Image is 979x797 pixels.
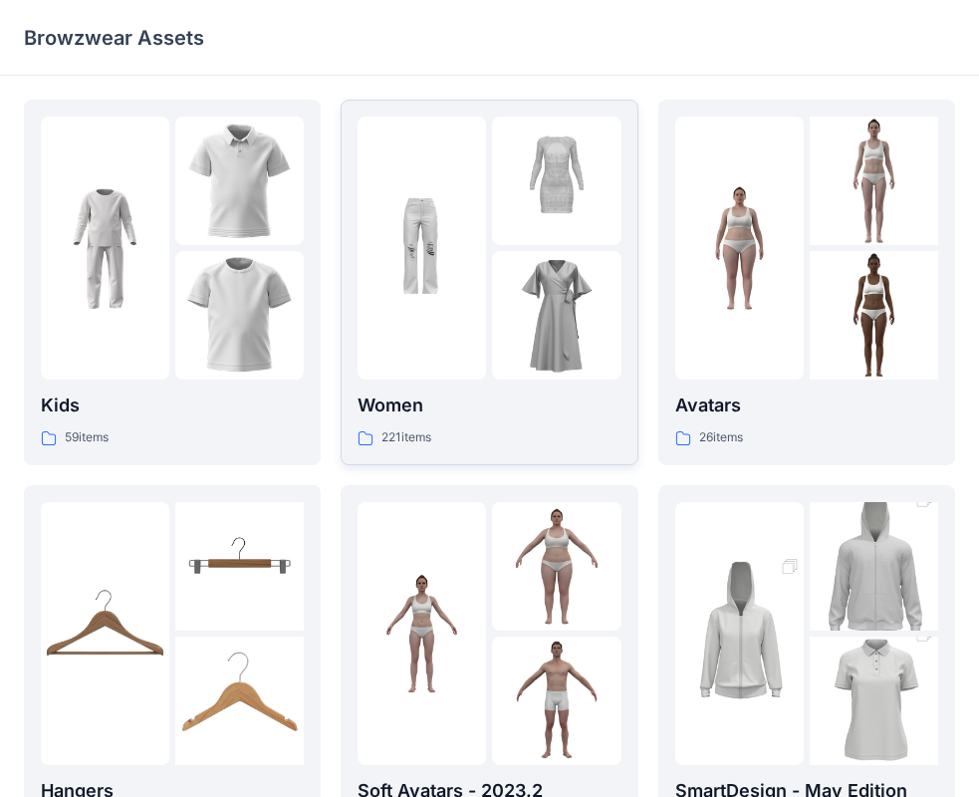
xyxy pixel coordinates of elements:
p: Avatars [675,392,938,419]
img: folder 3 [492,251,620,380]
a: folder 1folder 2folder 3Kids59items [24,100,321,465]
img: folder 3 [175,637,304,765]
p: 59 items [65,427,109,448]
img: folder 3 [810,251,938,380]
img: folder 1 [41,184,169,313]
p: 26 items [699,427,743,448]
img: folder 2 [810,117,938,245]
img: folder 2 [810,470,938,664]
img: folder 1 [675,537,804,730]
img: folder 2 [492,502,620,631]
img: folder 1 [358,184,486,313]
img: folder 2 [175,502,304,631]
p: Kids [41,392,304,419]
p: 221 items [381,427,431,448]
img: folder 2 [175,117,304,245]
img: folder 3 [492,637,620,765]
img: folder 1 [41,569,169,697]
a: folder 1folder 2folder 3Avatars26items [658,100,955,465]
p: Browzwear Assets [24,24,204,52]
img: folder 2 [492,117,620,245]
img: folder 3 [175,251,304,380]
a: folder 1folder 2folder 3Women221items [341,100,637,465]
p: Women [358,392,620,419]
img: folder 1 [675,184,804,313]
img: folder 1 [358,569,486,697]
